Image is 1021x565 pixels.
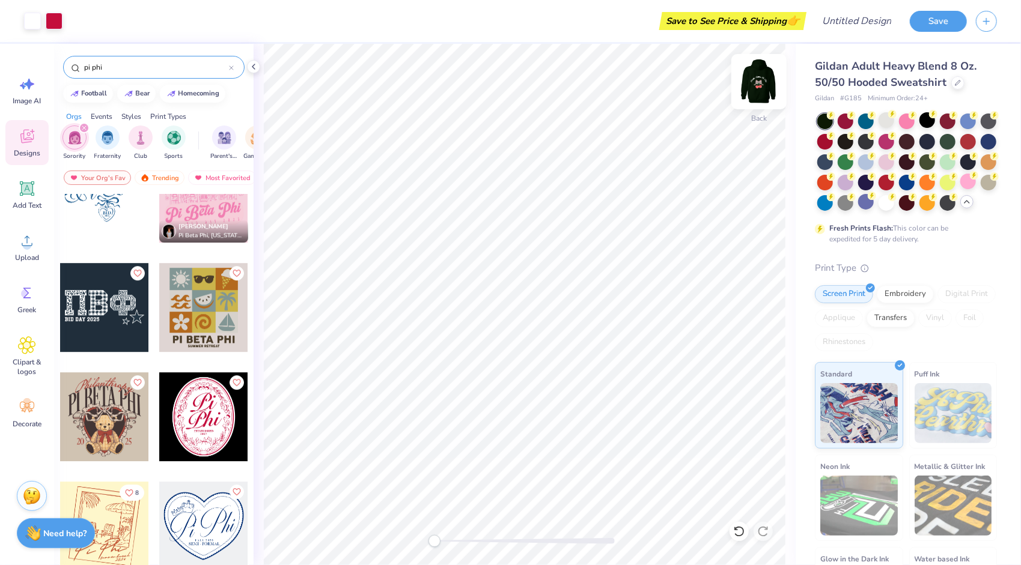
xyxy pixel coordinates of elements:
div: Save to See Price & Shipping [662,12,803,30]
div: filter for Sports [162,125,186,161]
span: Decorate [13,419,41,429]
input: Untitled Design [812,9,901,33]
button: filter button [94,125,121,161]
div: filter for Club [129,125,153,161]
button: filter button [129,125,153,161]
span: Gildan [815,94,834,104]
img: most_fav.gif [69,174,79,182]
img: Game Day Image [251,131,264,145]
button: Like [120,485,144,501]
img: Metallic & Glitter Ink [915,476,992,536]
div: This color can be expedited for 5 day delivery. [829,223,977,244]
button: Like [130,375,145,390]
span: Parent's Weekend [210,152,238,161]
img: Parent's Weekend Image [218,131,231,145]
div: Your Org's Fav [64,171,131,185]
span: Fraternity [94,152,121,161]
button: homecoming [160,85,225,103]
button: Like [230,375,244,390]
span: Glow in the Dark Ink [820,552,889,565]
span: Puff Ink [915,367,940,380]
span: Neon Ink [820,460,850,473]
div: Vinyl [918,309,952,327]
button: football [63,85,113,103]
span: Upload [15,253,39,262]
img: Sports Image [167,131,181,145]
span: Designs [14,148,40,158]
div: Back [751,113,767,124]
button: filter button [243,125,271,161]
div: Rhinestones [815,333,873,351]
span: Clipart & logos [7,357,47,376]
button: filter button [62,125,87,161]
span: Sorority [64,152,86,161]
img: Fraternity Image [101,131,114,145]
span: Metallic & Glitter Ink [915,460,986,473]
div: Embroidery [877,285,934,303]
span: Minimum Order: 24 + [868,94,928,104]
span: Club [134,152,147,161]
span: Greek [18,305,37,315]
div: Transfers [867,309,915,327]
button: Like [230,266,244,280]
span: 👉 [787,13,800,28]
span: Image AI [13,96,41,106]
span: 8 [135,490,139,496]
div: filter for Parent's Weekend [210,125,238,161]
div: Styles [121,111,141,122]
div: filter for Sorority [62,125,87,161]
div: Screen Print [815,285,873,303]
img: Neon Ink [820,476,898,536]
div: Accessibility label [428,535,440,547]
button: Save [910,11,967,32]
div: homecoming [178,90,220,97]
span: [PERSON_NAME] [178,222,228,231]
img: Back [735,58,783,106]
img: Standard [820,383,898,443]
img: trend_line.gif [70,90,79,97]
span: Pi Beta Phi, [US_STATE][GEOGRAPHIC_DATA] [178,231,243,240]
span: # G185 [840,94,862,104]
strong: Fresh Prints Flash: [829,223,893,233]
strong: Need help? [44,528,87,539]
div: football [82,90,108,97]
img: most_fav.gif [194,174,203,182]
img: Club Image [134,131,147,145]
div: Most Favorited [188,171,256,185]
div: Print Types [150,111,186,122]
div: Digital Print [937,285,996,303]
img: trend_line.gif [166,90,176,97]
button: filter button [162,125,186,161]
span: Sports [165,152,183,161]
img: trend_line.gif [124,90,133,97]
button: Like [130,266,145,280]
div: bear [136,90,150,97]
button: Like [230,485,244,499]
div: filter for Fraternity [94,125,121,161]
img: Puff Ink [915,383,992,443]
span: Gildan Adult Heavy Blend 8 Oz. 50/50 Hooded Sweatshirt [815,59,977,89]
div: Applique [815,309,863,327]
span: Water based Ink [915,552,970,565]
input: Try "Alpha" [83,61,229,73]
div: filter for Game Day [243,125,271,161]
img: Sorority Image [68,131,82,145]
div: Orgs [66,111,82,122]
div: Events [91,111,112,122]
span: Add Text [13,201,41,210]
button: filter button [210,125,238,161]
button: bear [117,85,156,103]
span: Game Day [243,152,271,161]
div: Print Type [815,261,997,275]
img: trending.gif [140,174,150,182]
div: Trending [135,171,184,185]
div: Foil [955,309,984,327]
span: Standard [820,367,852,380]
